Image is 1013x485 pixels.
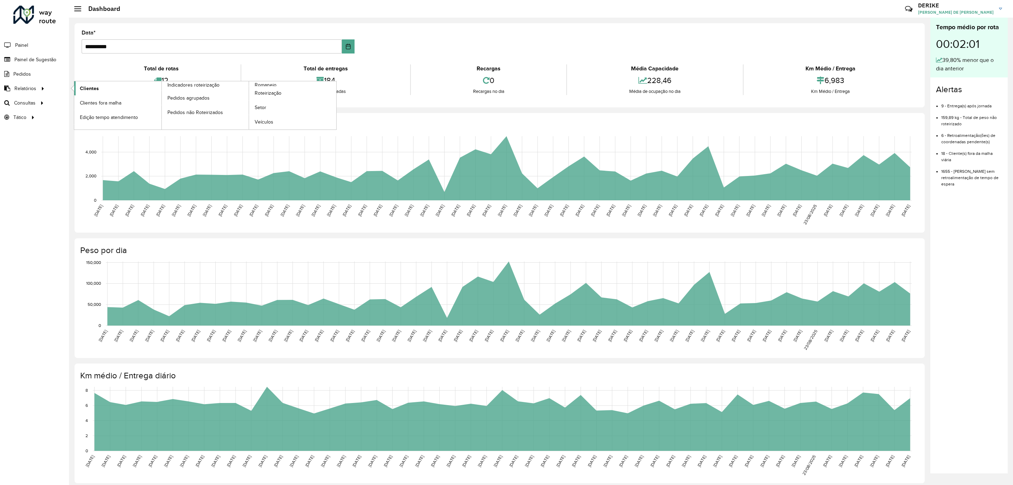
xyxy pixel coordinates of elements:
[162,91,249,105] a: Pedidos agrupados
[74,81,249,130] a: Indicadores roteirização
[101,454,111,468] text: [DATE]
[762,329,772,342] text: [DATE]
[314,329,324,342] text: [DATE]
[838,454,848,468] text: [DATE]
[731,329,741,342] text: [DATE]
[543,204,554,217] text: [DATE]
[941,145,1002,163] li: 18 - Cliente(s) fora da malha viária
[221,329,231,342] text: [DATE]
[85,174,96,178] text: 2,000
[918,2,994,9] h3: DERIKE
[242,454,252,468] text: [DATE]
[124,204,134,217] text: [DATE]
[792,329,803,342] text: [DATE]
[569,73,741,88] div: 228,46
[159,329,170,342] text: [DATE]
[477,454,487,468] text: [DATE]
[515,329,525,342] text: [DATE]
[342,204,352,217] text: [DATE]
[249,115,336,129] a: Veículos
[654,329,664,342] text: [DATE]
[801,454,816,476] text: 23/08/2025
[80,99,121,107] span: Clientes fora malha
[155,204,165,217] text: [DATE]
[461,454,471,468] text: [DATE]
[74,96,161,110] a: Clientes fora malha
[853,454,864,468] text: [DATE]
[85,150,96,154] text: 4,000
[167,109,223,116] span: Pedidos não Roteirizados
[430,454,440,468] text: [DATE]
[226,454,236,468] text: [DATE]
[446,454,456,468] text: [DATE]
[696,454,707,468] text: [DATE]
[590,204,600,217] text: [DATE]
[249,101,336,115] a: Setor
[413,64,565,73] div: Recargas
[822,454,832,468] text: [DATE]
[936,32,1002,56] div: 00:02:01
[413,73,565,88] div: 0
[839,204,849,217] text: [DATE]
[546,329,556,342] text: [DATE]
[264,204,274,217] text: [DATE]
[360,329,370,342] text: [DATE]
[217,204,228,217] text: [DATE]
[484,329,494,342] text: [DATE]
[453,329,463,342] text: [DATE]
[540,454,550,468] text: [DATE]
[524,454,534,468] text: [DATE]
[190,329,200,342] text: [DATE]
[83,64,239,73] div: Total de rotas
[683,204,693,217] text: [DATE]
[295,204,305,217] text: [DATE]
[792,204,802,217] text: [DATE]
[163,454,173,468] text: [DATE]
[728,454,738,468] text: [DATE]
[414,454,424,468] text: [DATE]
[304,454,314,468] text: [DATE]
[85,433,88,438] text: 2
[508,454,518,468] text: [DATE]
[684,329,695,342] text: [DATE]
[80,85,99,92] span: Clientes
[116,454,126,468] text: [DATE]
[649,454,660,468] text: [DATE]
[243,73,408,88] div: 184
[413,88,565,95] div: Recargas no dia
[936,56,1002,73] div: 39,80% menor que o dia anterior
[399,454,409,468] text: [DATE]
[93,204,103,217] text: [DATE]
[530,329,540,342] text: [DATE]
[85,388,88,392] text: 8
[712,454,722,468] text: [DATE]
[98,323,101,328] text: 0
[13,114,26,121] span: Tático
[80,120,918,130] h4: Capacidade por dia
[268,329,278,342] text: [DATE]
[885,204,895,217] text: [DATE]
[715,329,725,342] text: [DATE]
[854,329,864,342] text: [DATE]
[869,329,880,342] text: [DATE]
[745,73,916,88] div: 6,983
[388,204,399,217] text: [DATE]
[623,329,633,342] text: [DATE]
[14,99,36,107] span: Consultas
[329,329,339,342] text: [DATE]
[634,454,644,468] text: [DATE]
[555,454,566,468] text: [DATE]
[561,329,571,342] text: [DATE]
[777,329,787,342] text: [DATE]
[700,329,710,342] text: [DATE]
[249,86,336,100] a: Roteirização
[336,454,346,468] text: [DATE]
[167,94,210,102] span: Pedidos agrupados
[621,204,631,217] text: [DATE]
[802,204,817,226] text: 23/08/2025
[499,329,509,342] text: [DATE]
[941,127,1002,145] li: 6 - Retroalimentação(ões) de coordenadas pendente(s)
[255,104,266,111] span: Setor
[900,329,911,342] text: [DATE]
[618,454,628,468] text: [DATE]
